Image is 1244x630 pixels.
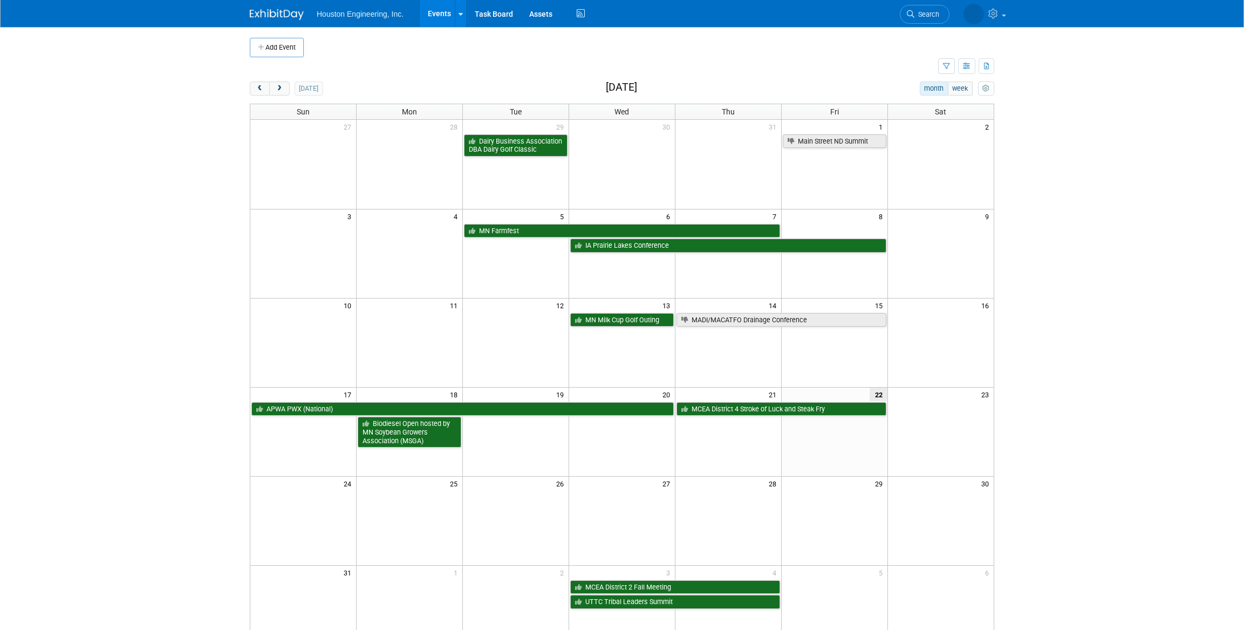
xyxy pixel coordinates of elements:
[250,82,270,96] button: prev
[402,107,417,116] span: Mon
[343,388,356,401] span: 17
[665,566,675,579] span: 3
[900,5,949,24] a: Search
[570,580,780,594] a: MCEA District 2 Fall Meeting
[661,120,675,133] span: 30
[250,38,304,57] button: Add Event
[453,566,462,579] span: 1
[295,82,323,96] button: [DATE]
[555,477,569,490] span: 26
[358,417,461,448] a: Biodiesel Open hosted by MN Soybean Growers Association (MSGA)
[661,477,675,490] span: 27
[464,224,780,238] a: MN Farmfest
[771,566,781,579] span: 4
[453,209,462,223] span: 4
[449,477,462,490] span: 25
[606,82,637,93] h2: [DATE]
[555,299,569,312] span: 12
[768,299,781,312] span: 14
[510,107,522,116] span: Tue
[676,313,886,327] a: MADI/MACATFO Drainage Conference
[984,566,994,579] span: 6
[878,209,887,223] span: 8
[269,82,289,96] button: next
[343,477,356,490] span: 24
[830,107,839,116] span: Fri
[980,388,994,401] span: 23
[878,566,887,579] span: 5
[346,209,356,223] span: 3
[722,107,735,116] span: Thu
[464,134,568,157] a: Dairy Business Association DBA Dairy Golf Classic
[559,209,569,223] span: 5
[978,82,994,96] button: myCustomButton
[920,82,948,96] button: month
[297,107,310,116] span: Sun
[783,134,886,148] a: Main Street ND Summit
[874,477,887,490] span: 29
[984,209,994,223] span: 9
[768,477,781,490] span: 28
[771,209,781,223] span: 7
[935,107,946,116] span: Sat
[614,107,629,116] span: Wed
[449,120,462,133] span: 28
[768,388,781,401] span: 21
[343,120,356,133] span: 27
[570,313,674,327] a: MN Milk Cup Golf Outing
[570,595,780,609] a: UTTC Tribal Leaders Summit
[449,388,462,401] span: 18
[914,10,939,18] span: Search
[555,388,569,401] span: 19
[980,299,994,312] span: 16
[768,120,781,133] span: 31
[559,566,569,579] span: 2
[251,402,674,416] a: APWA PWX (National)
[980,477,994,490] span: 30
[963,4,984,24] img: Heidi Joarnt
[570,239,886,253] a: IA Prairie Lakes Conference
[665,209,675,223] span: 6
[661,388,675,401] span: 20
[982,85,989,92] i: Personalize Calendar
[984,120,994,133] span: 2
[661,299,675,312] span: 13
[343,299,356,312] span: 10
[343,566,356,579] span: 31
[250,9,304,20] img: ExhibitDay
[555,120,569,133] span: 29
[449,299,462,312] span: 11
[317,10,404,18] span: Houston Engineering, Inc.
[676,402,886,416] a: MCEA District 4 Stroke of Luck and Steak Fry
[870,388,887,401] span: 22
[948,82,973,96] button: week
[874,299,887,312] span: 15
[878,120,887,133] span: 1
